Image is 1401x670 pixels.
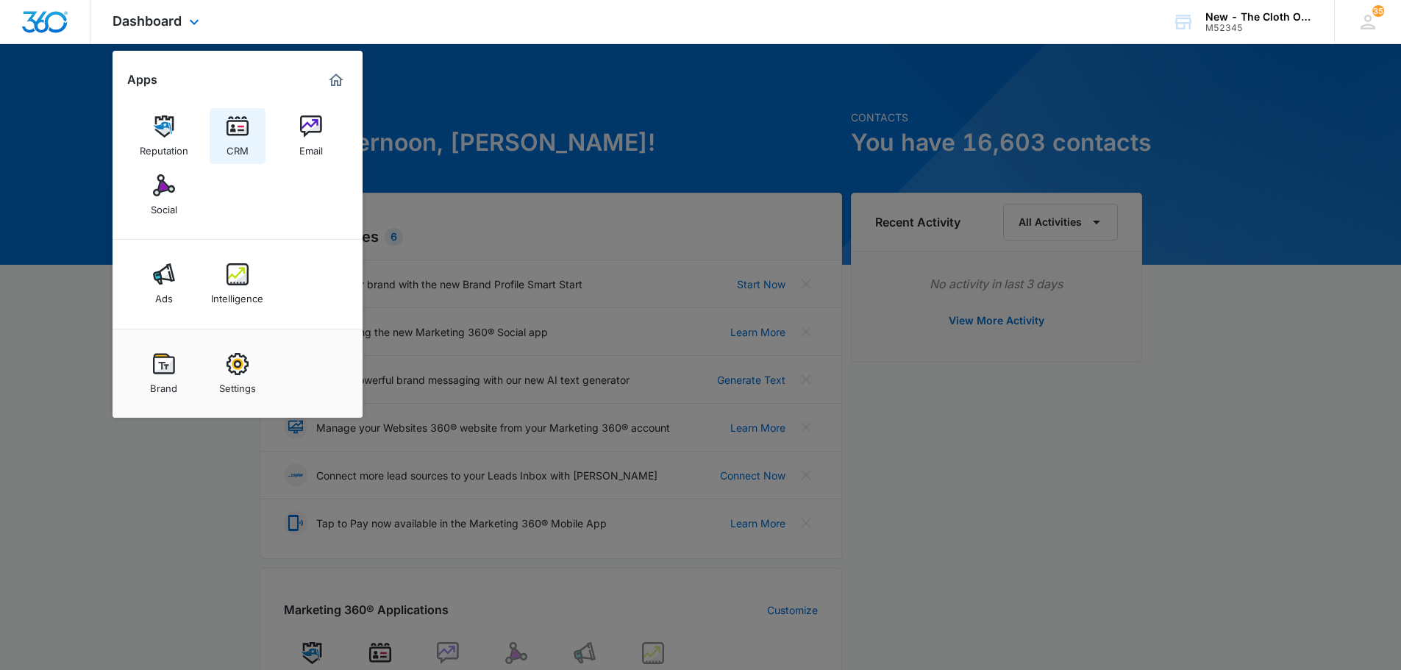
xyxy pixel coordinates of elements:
[283,108,339,164] a: Email
[211,285,263,304] div: Intelligence
[1372,5,1384,17] span: 35
[136,108,192,164] a: Reputation
[210,256,265,312] a: Intelligence
[1372,5,1384,17] div: notifications count
[299,138,323,157] div: Email
[210,346,265,402] a: Settings
[219,375,256,394] div: Settings
[1205,23,1313,33] div: account id
[227,138,249,157] div: CRM
[150,375,177,394] div: Brand
[155,285,173,304] div: Ads
[210,108,265,164] a: CRM
[151,196,177,215] div: Social
[324,68,348,92] a: Marketing 360® Dashboard
[136,346,192,402] a: Brand
[1205,11,1313,23] div: account name
[113,13,182,29] span: Dashboard
[127,73,157,87] h2: Apps
[136,167,192,223] a: Social
[140,138,188,157] div: Reputation
[136,256,192,312] a: Ads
